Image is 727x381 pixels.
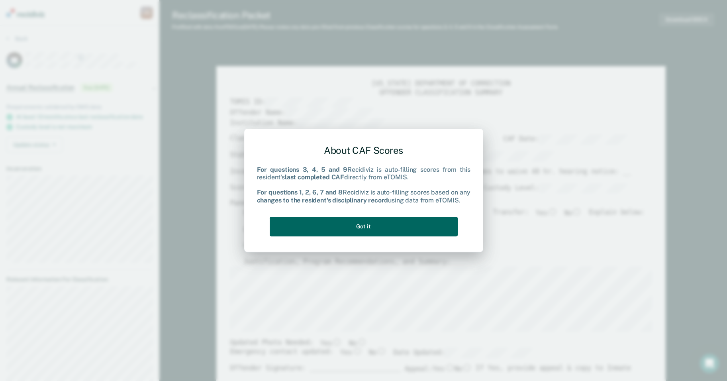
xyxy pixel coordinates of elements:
div: About CAF Scores [257,138,470,163]
button: Got it [270,217,458,236]
b: changes to the resident's disciplinary record [257,196,388,204]
div: Recidiviz is auto-filling scores from this resident's directly from eTOMIS. Recidiviz is auto-fil... [257,166,470,204]
b: For questions 1, 2, 6, 7 and 8 [257,189,343,196]
b: last completed CAF [285,173,344,181]
b: For questions 3, 4, 5 and 9 [257,166,348,173]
